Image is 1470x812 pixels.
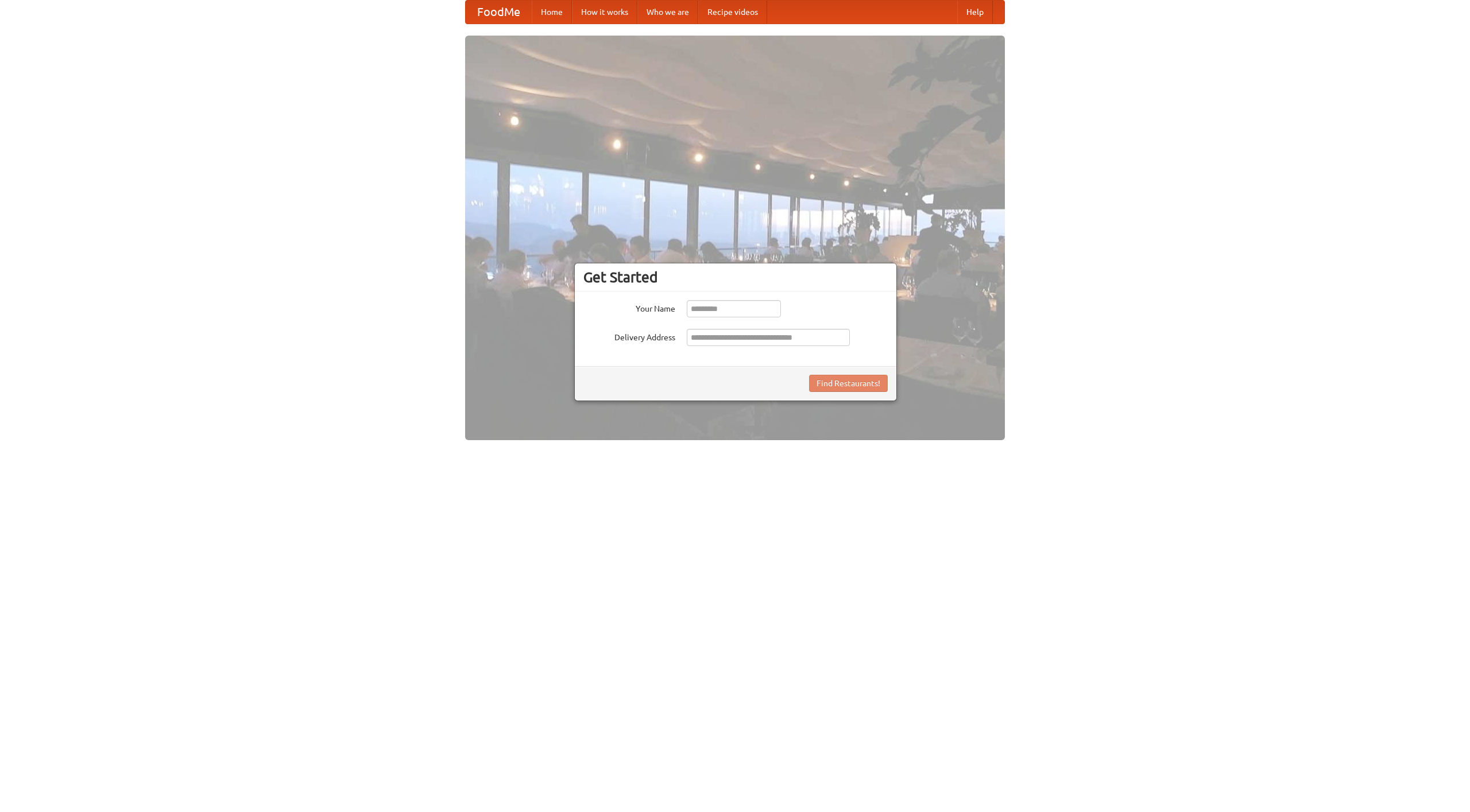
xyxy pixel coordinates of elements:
a: Recipe videos [698,1,767,24]
button: Find Restaurants! [809,375,888,392]
h3: Get Started [583,269,888,286]
a: FoodMe [466,1,532,24]
label: Your Name [583,300,675,314]
a: Who we are [637,1,698,24]
a: Home [532,1,572,24]
a: Help [957,1,993,24]
label: Delivery Address [583,329,675,343]
a: How it works [572,1,637,24]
